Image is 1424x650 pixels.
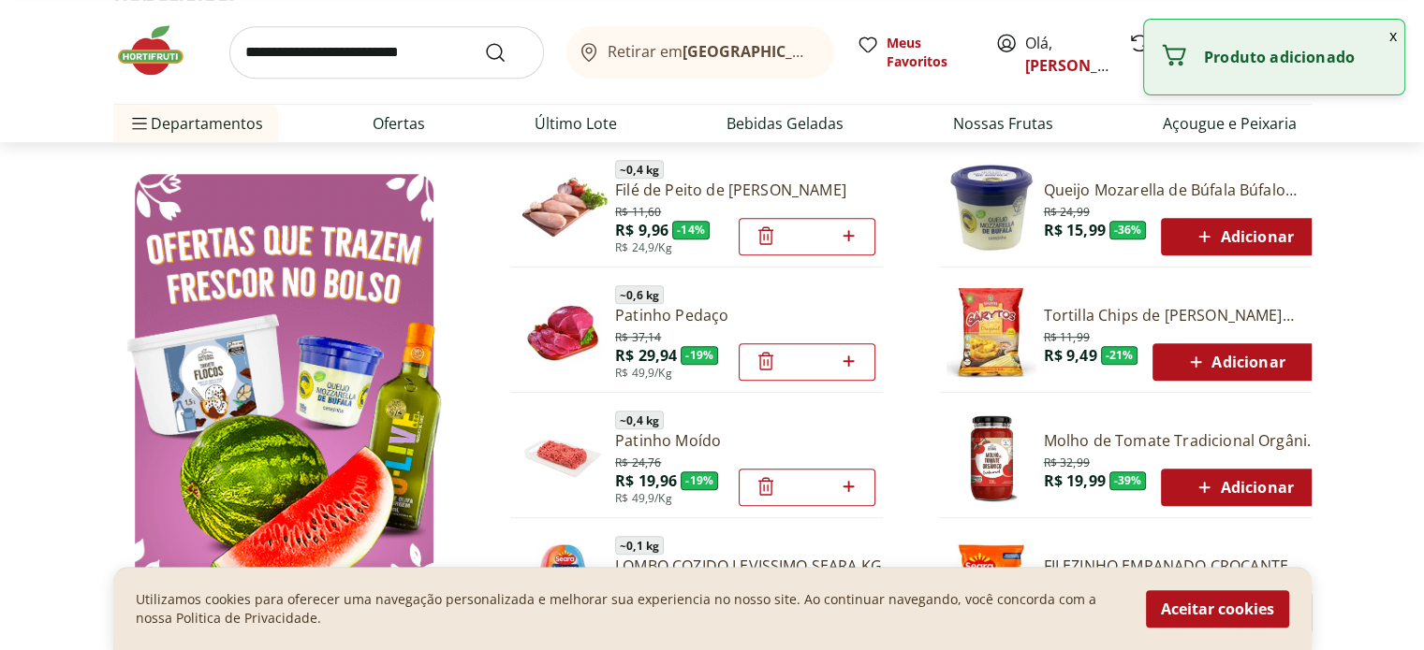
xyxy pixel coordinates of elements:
img: Tortilla Chips de Milho Garytos Sequoia 120g [947,288,1036,378]
span: ~ 0,6 kg [615,285,664,304]
button: Adicionar [1161,469,1325,506]
input: search [229,26,544,79]
a: Nossas Frutas [953,112,1053,135]
span: R$ 9,96 [615,220,668,240]
img: Patinho Moído [518,413,608,503]
img: Molho de Tomate Tradicional Orgânico Natural da Terra 330g [947,413,1036,503]
button: Fechar notificação [1382,20,1404,51]
span: - 19 % [681,346,718,365]
span: R$ 19,96 [615,470,677,491]
span: R$ 24,9/Kg [615,240,672,255]
span: R$ 15,99 [1044,220,1106,240]
button: Menu [128,101,151,146]
b: [GEOGRAPHIC_DATA]/[GEOGRAPHIC_DATA] [683,41,998,62]
p: Produto adicionado [1204,48,1389,66]
span: ~ 0,1 kg [615,536,664,555]
span: R$ 24,99 [1044,201,1090,220]
button: Adicionar [1152,343,1316,381]
span: Departamentos [128,101,263,146]
span: - 21 % [1101,346,1138,365]
span: R$ 49,9/Kg [615,366,672,381]
img: Patinho Pedaço [518,288,608,378]
a: Açougue e Peixaria [1163,112,1297,135]
a: Tortilla Chips de [PERSON_NAME] 120g [1044,305,1317,325]
span: R$ 11,99 [1044,326,1090,345]
a: Último Lote [535,112,617,135]
span: Adicionar [1193,476,1293,498]
p: Utilizamos cookies para oferecer uma navegação personalizada e melhorar sua experiencia no nosso ... [136,590,1123,628]
span: R$ 32,99 [1044,452,1090,470]
a: Filé de Peito de [PERSON_NAME] [615,180,875,200]
span: Adicionar [1184,351,1285,373]
a: Patinho Pedaço [615,305,875,325]
button: Adicionar [1161,218,1325,255]
a: Queijo Mozarella de Búfala Búfalo Dourado 150g [1044,180,1326,200]
button: Retirar em[GEOGRAPHIC_DATA]/[GEOGRAPHIC_DATA] [566,26,834,79]
img: Lombo Cozido Levíssimo Seara [518,539,608,628]
span: Meus Favoritos [887,34,973,71]
span: R$ 11,60 [615,201,661,220]
span: R$ 29,94 [615,345,677,366]
span: ~ 0,4 kg [615,160,664,179]
a: Molho de Tomate Tradicional Orgânico Natural Da Terra 330g [1044,430,1326,451]
img: Queijo Mozarella de Búfala Búfalo Dourado 150g [947,163,1036,253]
span: - 19 % [681,471,718,490]
a: [PERSON_NAME] [1025,55,1147,76]
a: FILEZINHO EMPANADO CROCANTE SEARA 400G [1044,556,1326,576]
img: Hortifruti [113,22,207,79]
span: R$ 19,99 [1044,470,1106,491]
span: Retirar em [608,43,815,60]
a: Meus Favoritos [857,34,973,71]
span: R$ 24,76 [615,452,661,470]
img: Ver todos [113,152,455,608]
span: - 14 % [672,221,710,239]
button: Submit Search [484,41,529,64]
span: Olá, [1025,32,1108,77]
a: Bebidas Geladas [727,112,844,135]
span: - 36 % [1109,221,1147,239]
span: R$ 9,49 [1044,345,1097,366]
a: Ofertas [373,112,425,135]
img: Filezinho Empanado Crocante Seara 400g [947,539,1036,628]
span: Adicionar [1193,225,1293,248]
img: Filé de Peito de Frango Resfriado [518,163,608,253]
button: Aceitar cookies [1146,590,1289,628]
a: LOMBO COZIDO LEVISSIMO SEARA KG [615,556,888,576]
span: R$ 37,14 [615,326,661,345]
a: Patinho Moído [615,430,875,451]
span: - 39 % [1109,471,1147,490]
span: ~ 0,4 kg [615,411,664,429]
span: R$ 49,9/Kg [615,491,672,506]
